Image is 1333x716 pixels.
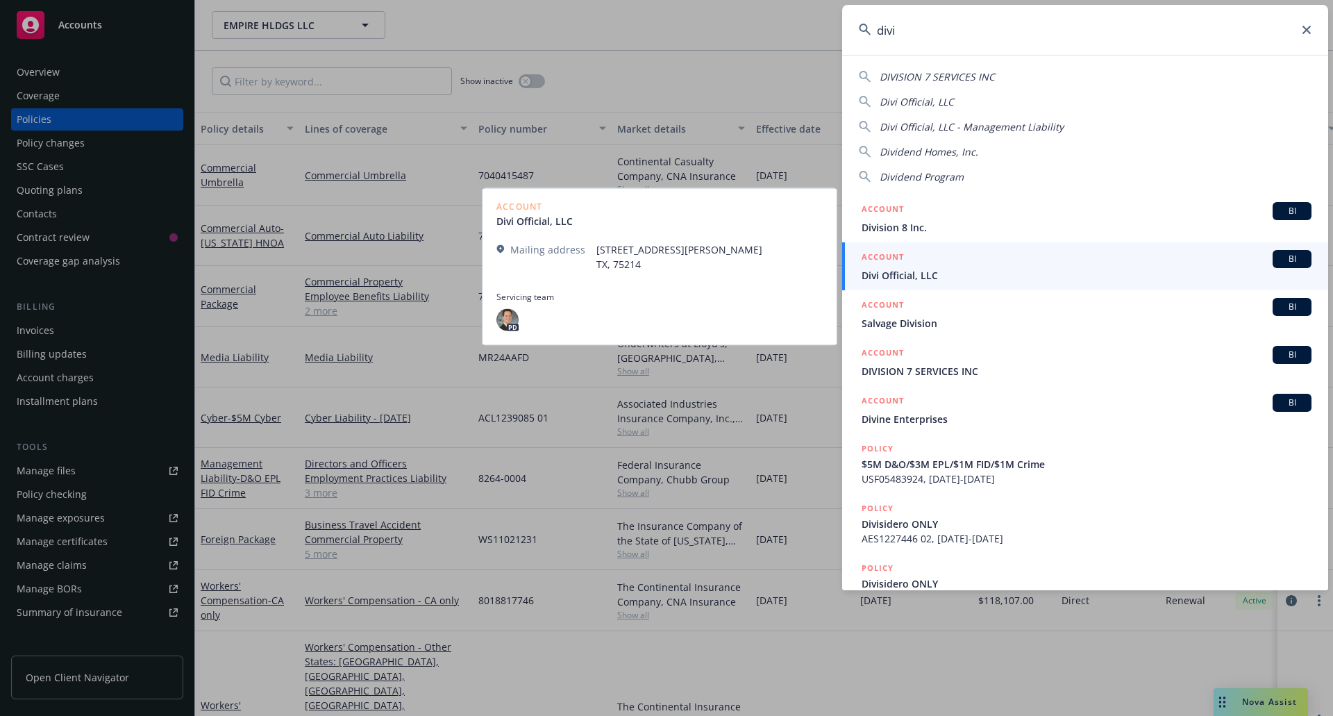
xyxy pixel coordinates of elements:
[1278,349,1306,361] span: BI
[862,250,904,267] h5: ACCOUNT
[880,95,954,108] span: Divi Official, LLC
[862,364,1311,378] span: DIVISION 7 SERVICES INC
[1278,253,1306,265] span: BI
[842,5,1328,55] input: Search...
[862,394,904,410] h5: ACCOUNT
[842,194,1328,242] a: ACCOUNTBIDivision 8 Inc.
[862,346,904,363] h5: ACCOUNT
[862,457,1311,472] span: $5M D&O/$3M EPL/$1M FID/$1M Crime
[862,442,894,456] h5: POLICY
[862,202,904,219] h5: ACCOUNT
[1278,397,1306,409] span: BI
[842,290,1328,338] a: ACCOUNTBISalvage Division
[880,120,1064,133] span: Divi Official, LLC - Management Liability
[842,494,1328,553] a: POLICYDivisidero ONLYAES1227446 02, [DATE]-[DATE]
[842,553,1328,613] a: POLICYDivisidero ONLY
[862,501,894,515] h5: POLICY
[862,268,1311,283] span: Divi Official, LLC
[862,531,1311,546] span: AES1227446 02, [DATE]-[DATE]
[842,386,1328,434] a: ACCOUNTBIDivine Enterprises
[862,316,1311,331] span: Salvage Division
[1278,301,1306,313] span: BI
[862,472,1311,486] span: USF05483924, [DATE]-[DATE]
[842,338,1328,386] a: ACCOUNTBIDIVISION 7 SERVICES INC
[880,70,995,83] span: DIVISION 7 SERVICES INC
[880,170,964,183] span: Dividend Program
[862,220,1311,235] span: Division 8 Inc.
[880,145,978,158] span: Dividend Homes, Inc.
[862,561,894,575] h5: POLICY
[842,434,1328,494] a: POLICY$5M D&O/$3M EPL/$1M FID/$1M CrimeUSF05483924, [DATE]-[DATE]
[862,576,1311,591] span: Divisidero ONLY
[842,242,1328,290] a: ACCOUNTBIDivi Official, LLC
[862,412,1311,426] span: Divine Enterprises
[862,298,904,315] h5: ACCOUNT
[1278,205,1306,217] span: BI
[862,517,1311,531] span: Divisidero ONLY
